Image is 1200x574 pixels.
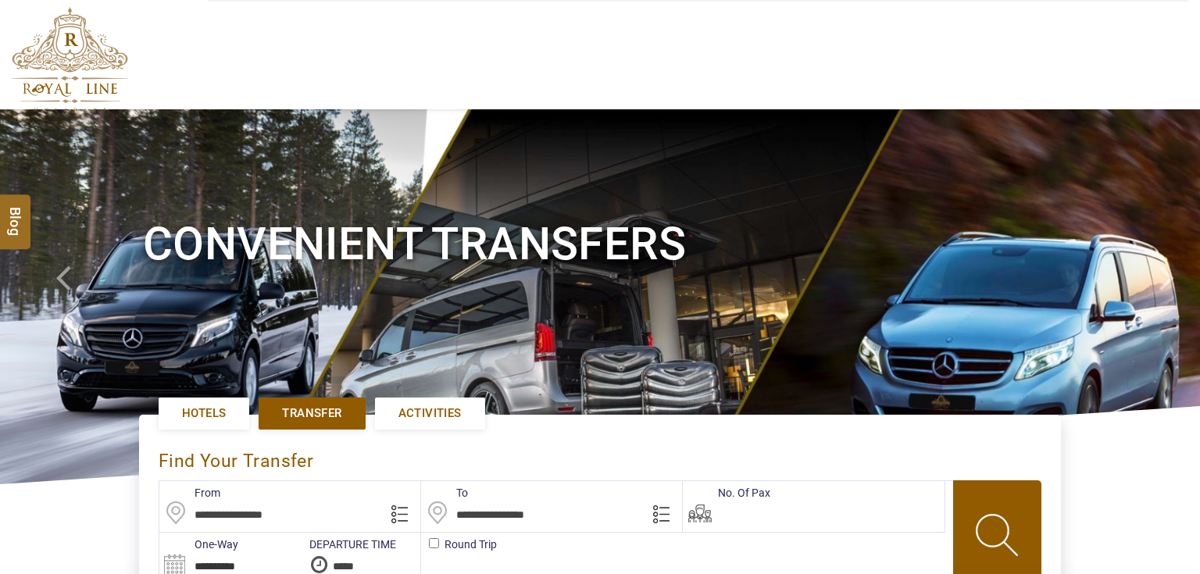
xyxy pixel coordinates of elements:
a: Activities [375,398,485,430]
div: Find Your Transfer [159,434,317,480]
a: Hotels [159,398,249,430]
span: Transfer [282,405,341,422]
label: From [159,485,220,501]
span: Activities [398,405,462,422]
label: One-Way [159,537,238,552]
label: To [421,485,468,501]
h1: Convenient Transfers [143,215,1057,273]
a: Transfer [259,398,365,430]
span: Hotels [182,405,226,422]
label: DEPARTURE TIME [302,537,396,552]
span: Blog [5,206,26,219]
img: The Royal Line Holidays [12,7,128,112]
label: Round Trip [421,537,445,552]
label: No. Of Pax [683,485,770,501]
